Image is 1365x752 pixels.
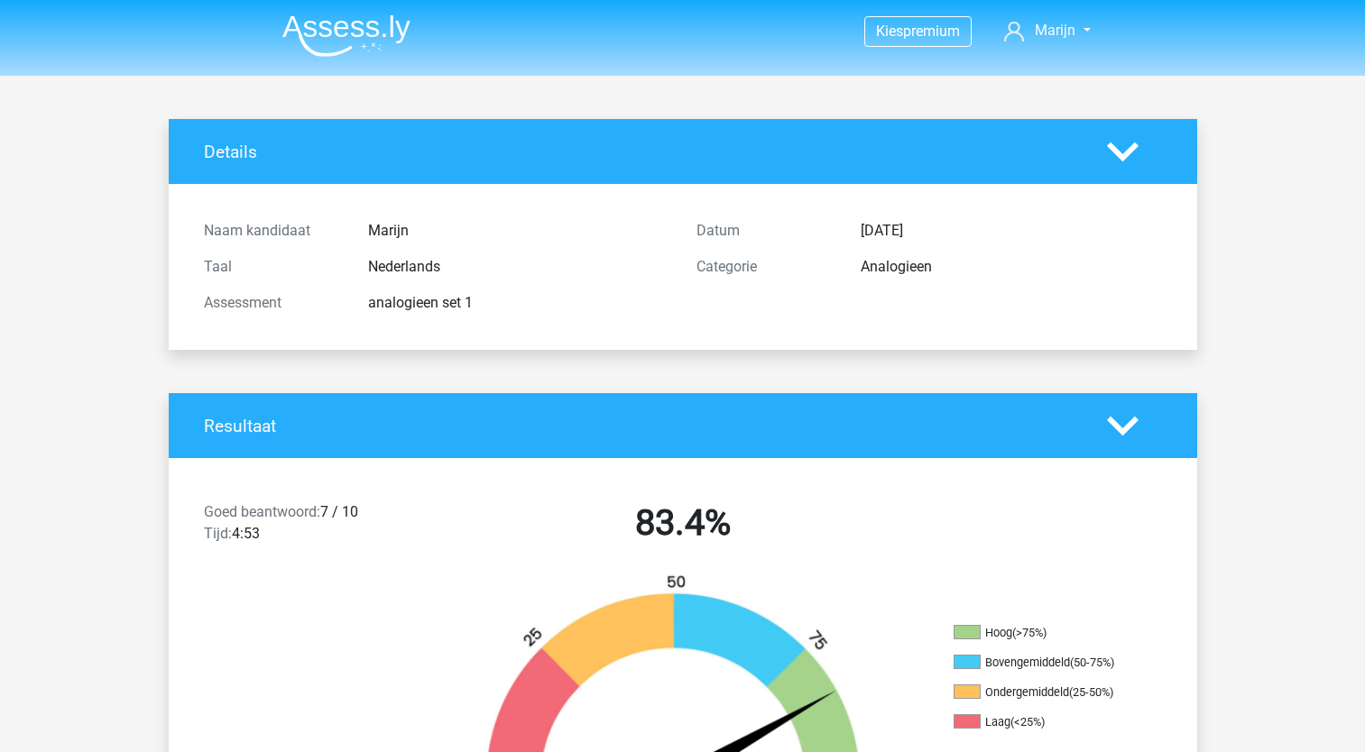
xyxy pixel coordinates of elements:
[1010,715,1045,729] div: (<25%)
[204,525,232,542] span: Tijd:
[1012,626,1047,639] div: (>75%)
[204,416,1080,436] h4: Resultaat
[1069,685,1113,699] div: (25-50%)
[1070,656,1114,669] div: (50-75%)
[954,625,1134,641] li: Hoog
[190,256,355,278] div: Taal
[876,23,903,40] span: Kies
[847,256,1176,278] div: Analogieen
[204,503,320,520] span: Goed beantwoord:
[903,23,960,40] span: premium
[355,256,683,278] div: Nederlands
[204,142,1080,162] h4: Details
[450,501,916,545] h2: 83.4%
[1035,22,1075,39] span: Marijn
[865,19,971,43] a: Kiespremium
[847,220,1176,242] div: [DATE]
[954,655,1134,671] li: Bovengemiddeld
[355,220,683,242] div: Marijn
[683,256,847,278] div: Categorie
[997,20,1097,41] a: Marijn
[355,292,683,314] div: analogieen set 1
[190,292,355,314] div: Assessment
[190,220,355,242] div: Naam kandidaat
[190,501,437,552] div: 7 / 10 4:53
[683,220,847,242] div: Datum
[954,684,1134,701] li: Ondergemiddeld
[282,14,410,57] img: Assessly
[954,714,1134,730] li: Laag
